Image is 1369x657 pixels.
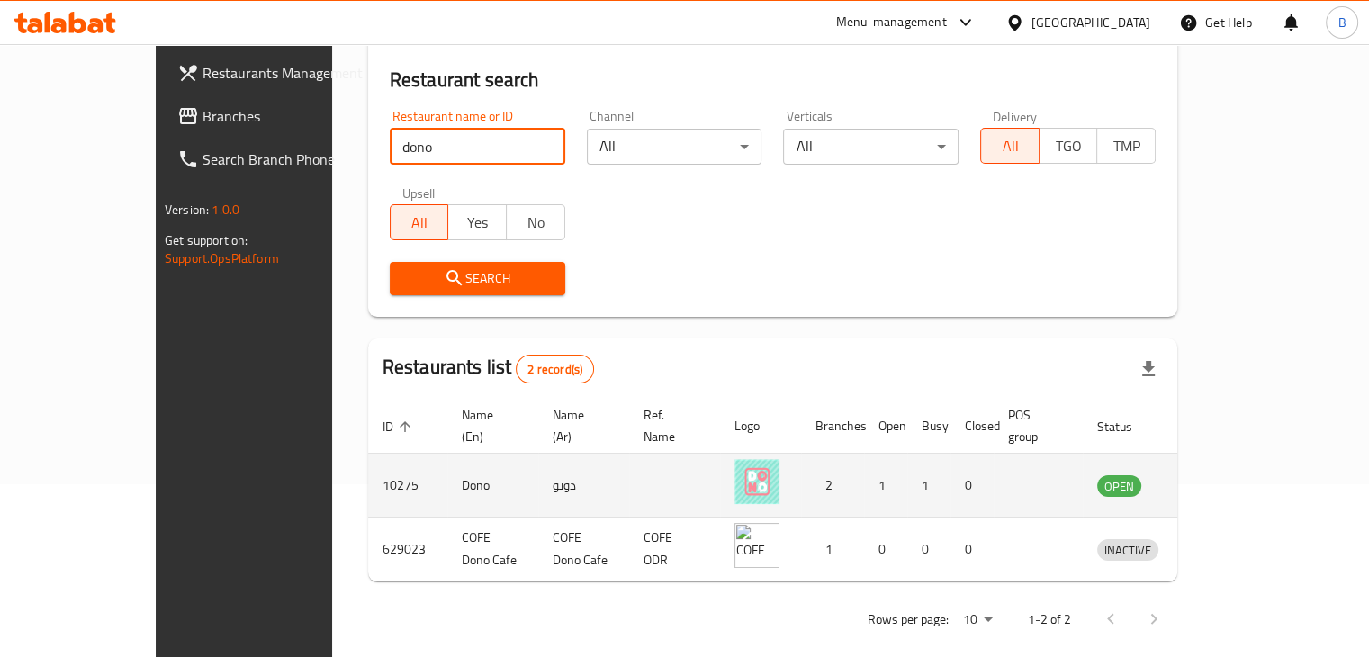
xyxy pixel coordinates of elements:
div: [GEOGRAPHIC_DATA] [1031,13,1150,32]
button: No [506,204,565,240]
td: 0 [950,454,994,517]
th: Closed [950,399,994,454]
a: Restaurants Management [163,51,384,94]
span: OPEN [1097,476,1141,497]
span: Yes [455,210,500,236]
div: All [783,129,959,165]
span: No [514,210,558,236]
td: 629023 [368,517,447,581]
td: 1 [907,454,950,517]
span: Name (Ar) [553,404,608,447]
a: Support.OpsPlatform [165,247,279,270]
h2: Restaurant search [390,67,1156,94]
td: COFE Dono Cafe [538,517,629,581]
span: All [398,210,442,236]
span: B [1337,13,1346,32]
button: Yes [447,204,507,240]
img: Dono [734,459,779,504]
td: 10275 [368,454,447,517]
button: All [390,204,449,240]
span: Restaurants Management [203,62,370,84]
span: TMP [1104,133,1148,159]
span: 1.0.0 [212,198,239,221]
button: All [980,128,1040,164]
span: Status [1097,416,1156,437]
span: Search Branch Phone [203,148,370,170]
th: Branches [801,399,864,454]
td: Dono [447,454,538,517]
span: Ref. Name [644,404,698,447]
span: INACTIVE [1097,540,1158,561]
span: TGO [1047,133,1091,159]
input: Search for restaurant name or ID.. [390,129,565,165]
div: Menu-management [836,12,947,33]
img: COFE Dono Cafe [734,523,779,568]
td: COFE ODR [629,517,720,581]
span: ID [383,416,417,437]
span: Search [404,267,551,290]
button: Search [390,262,565,295]
span: Version: [165,198,209,221]
td: 1 [864,454,907,517]
span: All [988,133,1032,159]
button: TMP [1096,128,1156,164]
label: Upsell [402,186,436,199]
td: 1 [801,517,864,581]
div: All [587,129,762,165]
td: 0 [950,517,994,581]
td: 0 [907,517,950,581]
span: Get support on: [165,229,248,252]
div: Total records count [516,355,594,383]
div: OPEN [1097,475,1141,497]
span: Branches [203,105,370,127]
p: Rows per page: [868,608,949,631]
p: 1-2 of 2 [1028,608,1071,631]
table: enhanced table [368,399,1242,581]
h2: Restaurants list [383,354,594,383]
div: Rows per page: [956,607,999,634]
span: Name (En) [462,404,517,447]
span: 2 record(s) [517,361,593,378]
td: دونو [538,454,629,517]
label: Delivery [993,110,1038,122]
a: Search Branch Phone [163,138,384,181]
div: INACTIVE [1097,539,1158,561]
a: Branches [163,94,384,138]
td: COFE Dono Cafe [447,517,538,581]
td: 2 [801,454,864,517]
td: 0 [864,517,907,581]
th: Open [864,399,907,454]
th: Logo [720,399,801,454]
span: POS group [1008,404,1061,447]
button: TGO [1039,128,1098,164]
th: Busy [907,399,950,454]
